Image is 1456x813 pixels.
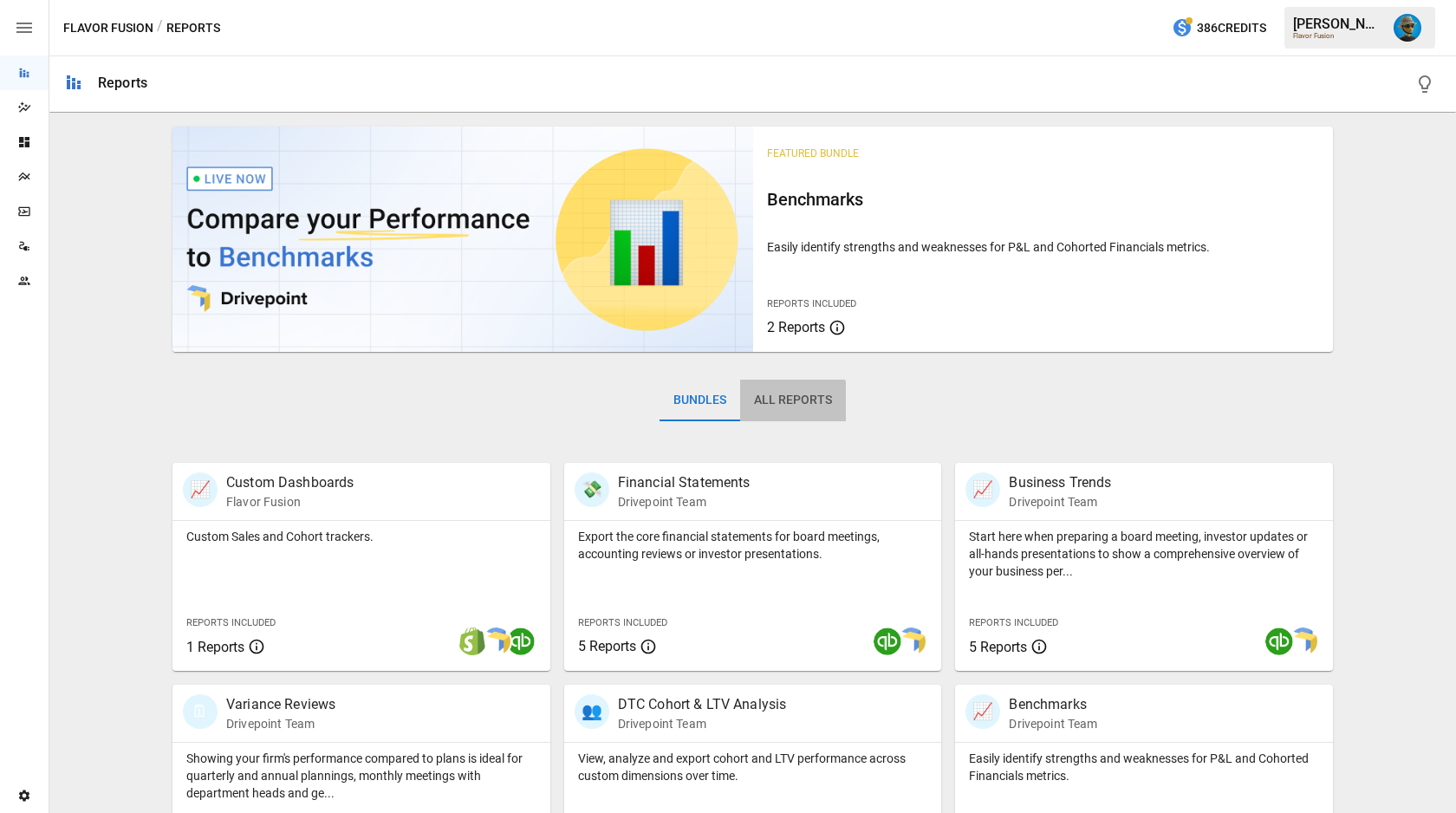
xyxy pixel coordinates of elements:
[618,715,787,732] p: Drivepoint Team
[183,694,218,729] div: 🗓
[767,319,825,335] span: 2 Reports
[1394,14,1421,42] img: Lance Quejada
[1009,715,1097,732] p: Drivepoint Team
[1009,493,1111,511] p: Drivepoint Team
[1009,472,1111,493] p: Business Trends
[578,638,636,654] span: 5 Reports
[1165,12,1273,44] button: 386Credits
[63,17,153,39] button: Flavor Fusion
[186,639,244,655] span: 1 Reports
[618,694,787,715] p: DTC Cohort & LTV Analysis
[618,493,751,511] p: Drivepoint Team
[226,694,335,715] p: Variance Reviews
[969,528,1319,580] p: Start here when preparing a board meeting, investor updates or all-hands presentations to show a ...
[965,694,1000,729] div: 📈
[226,493,354,511] p: Flavor Fusion
[767,147,859,159] span: Featured Bundle
[740,380,846,421] button: All Reports
[186,750,536,802] p: Showing your firm's performance compared to plans is ideal for quarterly and annual plannings, mo...
[1290,628,1317,655] img: smart model
[1293,32,1383,40] div: Flavor Fusion
[1293,16,1383,32] div: [PERSON_NAME]
[186,617,276,628] span: Reports Included
[578,528,928,563] p: Export the core financial statements for board meetings, accounting reviews or investor presentat...
[767,238,1320,256] p: Easily identify strengths and weaknesses for P&L and Cohorted Financials metrics.
[186,528,536,545] p: Custom Sales and Cohort trackers.
[1265,628,1293,655] img: quickbooks
[969,639,1027,655] span: 5 Reports
[898,628,926,655] img: smart model
[578,617,667,628] span: Reports Included
[969,617,1058,628] span: Reports Included
[458,628,486,655] img: shopify
[172,127,753,352] img: video thumbnail
[1383,3,1432,52] button: Lance Quejada
[226,472,354,493] p: Custom Dashboards
[507,628,535,655] img: quickbooks
[483,628,510,655] img: smart model
[969,750,1319,784] p: Easily identify strengths and weaknesses for P&L and Cohorted Financials metrics.
[226,715,335,732] p: Drivepoint Team
[1009,694,1097,715] p: Benchmarks
[767,298,856,309] span: Reports Included
[618,472,751,493] p: Financial Statements
[575,472,609,507] div: 💸
[1197,17,1266,39] span: 386 Credits
[183,472,218,507] div: 📈
[660,380,740,421] button: Bundles
[965,472,1000,507] div: 📈
[578,750,928,784] p: View, analyze and export cohort and LTV performance across custom dimensions over time.
[767,185,1320,213] h6: Benchmarks
[98,75,147,91] div: Reports
[575,694,609,729] div: 👥
[874,628,901,655] img: quickbooks
[157,17,163,39] div: /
